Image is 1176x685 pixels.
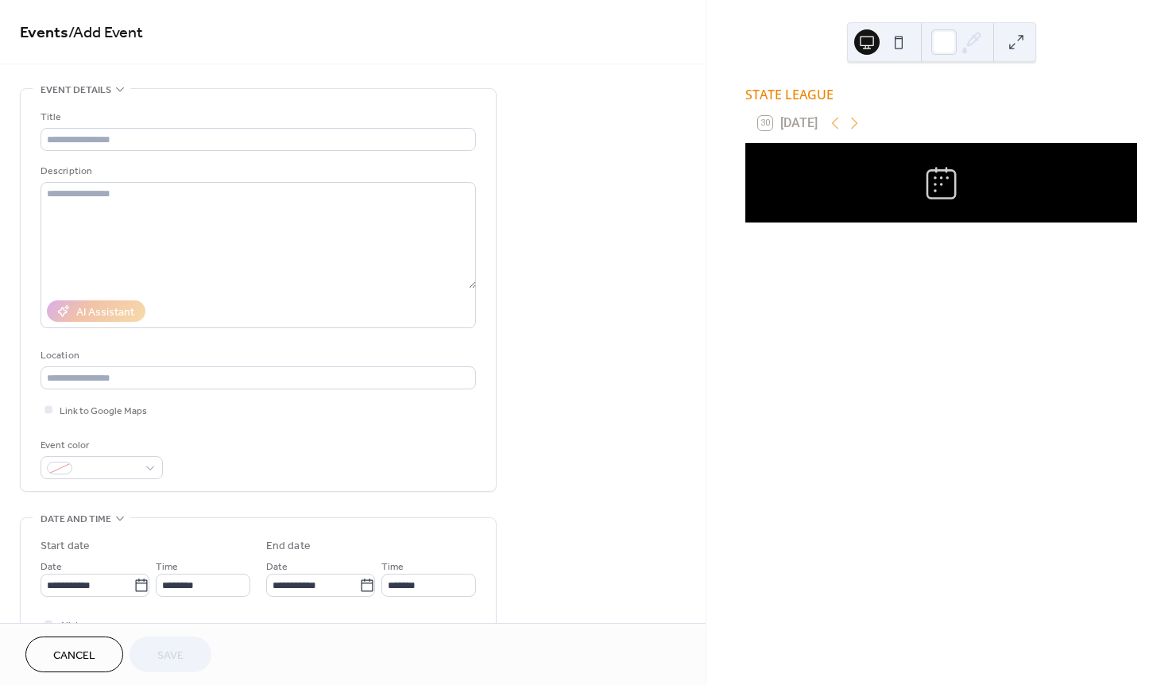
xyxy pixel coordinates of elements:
[25,637,123,672] button: Cancel
[53,648,95,664] span: Cancel
[20,17,68,48] a: Events
[41,82,111,99] span: Event details
[41,347,473,364] div: Location
[41,538,90,555] div: Start date
[41,559,62,575] span: Date
[68,17,143,48] span: / Add Event
[41,109,473,126] div: Title
[41,163,473,180] div: Description
[156,559,178,575] span: Time
[41,437,160,454] div: Event color
[745,85,1137,104] div: STATE LEAGUE
[266,559,288,575] span: Date
[60,403,147,420] span: Link to Google Maps
[41,511,111,528] span: Date and time
[60,617,87,634] span: All day
[381,559,404,575] span: Time
[266,538,311,555] div: End date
